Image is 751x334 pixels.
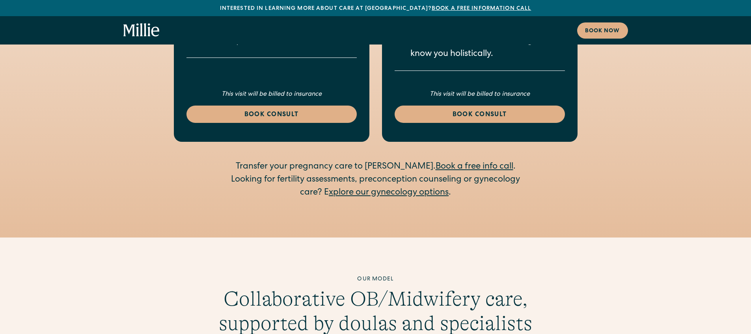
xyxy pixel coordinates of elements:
[224,174,527,200] div: Looking for fertility assessments, preconception counseling or gynecology care? E .
[395,106,565,123] a: Book consult
[432,6,531,11] a: Book a free information call
[577,22,628,39] a: Book now
[123,23,160,37] a: home
[436,163,513,171] a: Book a free info call
[329,189,449,197] a: xplore our gynecology options
[430,91,530,98] em: This visit will be billed to insurance
[222,91,322,98] em: This visit will be billed to insurance
[217,275,535,284] div: Our model
[585,27,620,35] div: Book now
[196,110,347,120] div: Book consult
[186,106,357,123] a: Book consult
[224,161,527,174] div: Transfer your pregnancy care to [PERSON_NAME]. .
[404,110,555,120] div: Book consult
